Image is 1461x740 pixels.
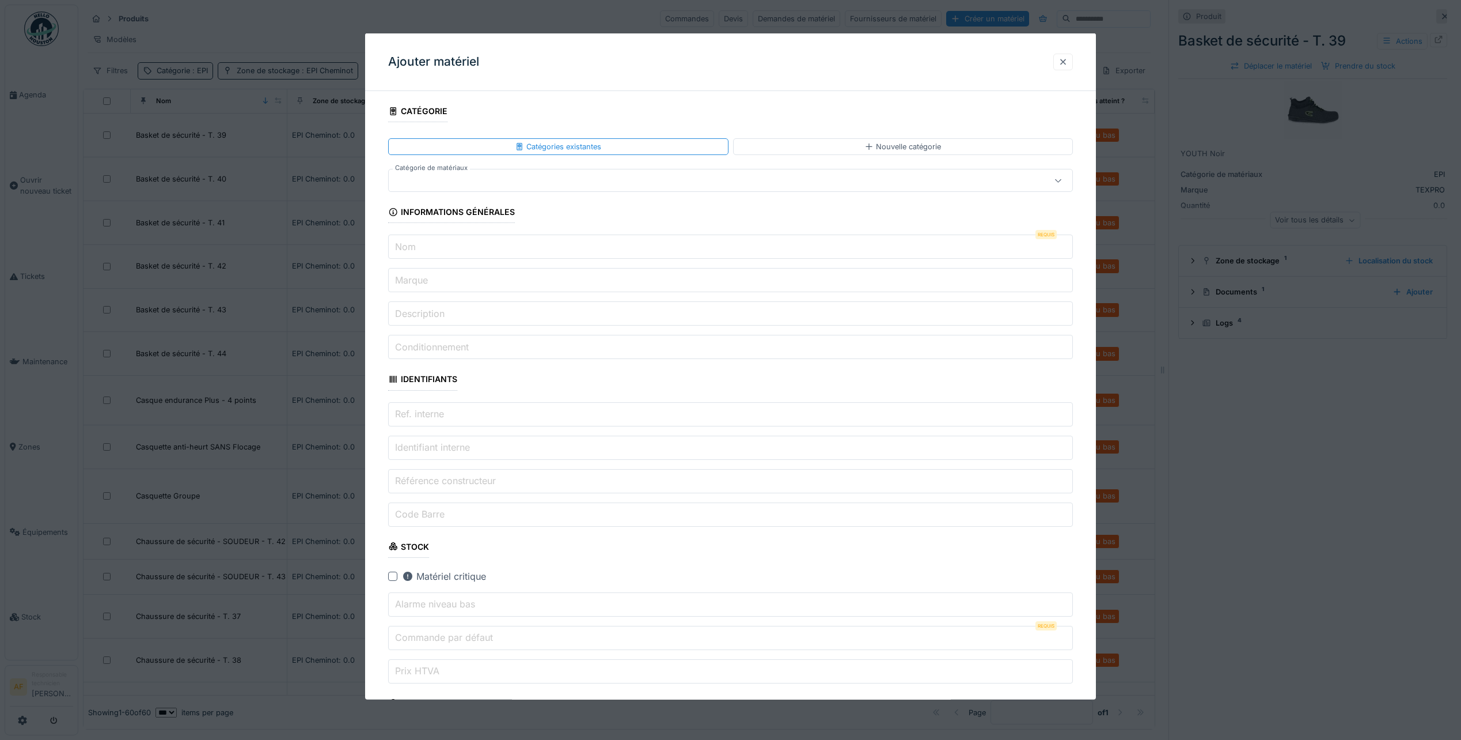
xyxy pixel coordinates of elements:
div: Requis [1035,621,1057,630]
label: Identifiant interne [393,440,472,454]
div: Matériel critique [402,569,486,583]
label: Alarme niveau bas [393,597,477,611]
label: Description [393,306,447,320]
label: Conditionnement [393,339,471,353]
div: Informations générales [388,203,515,223]
div: Stock [388,538,429,557]
div: Requis [1035,230,1057,239]
label: Code Barre [393,507,447,520]
div: Nouvelle catégorie [864,141,941,152]
h3: Ajouter matériel [388,55,479,69]
div: Catégories existantes [515,141,601,152]
label: Nom [393,239,418,253]
div: Identifiants [388,371,457,390]
label: Référence constructeur [393,473,498,487]
label: Ref. interne [393,406,446,420]
label: Catégorie de matériaux [393,163,470,173]
label: Marque [393,273,430,286]
div: Catégorie [388,103,447,122]
div: Localisation du stock [388,694,505,714]
label: Prix HTVA [393,664,442,678]
label: Commande par défaut [393,630,495,644]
